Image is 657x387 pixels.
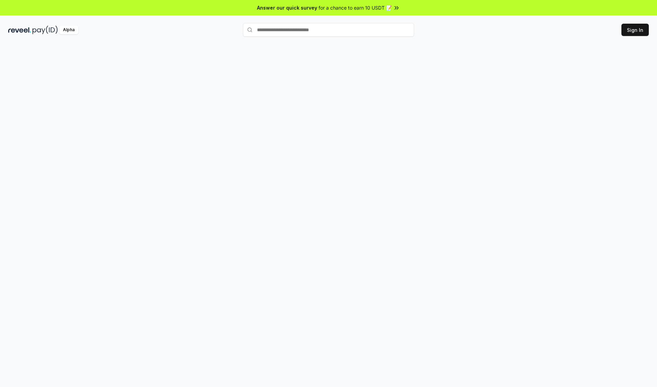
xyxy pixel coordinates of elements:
img: reveel_dark [8,26,31,34]
span: Answer our quick survey [257,4,317,11]
img: pay_id [33,26,58,34]
span: for a chance to earn 10 USDT 📝 [319,4,392,11]
button: Sign In [621,24,649,36]
div: Alpha [59,26,78,34]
